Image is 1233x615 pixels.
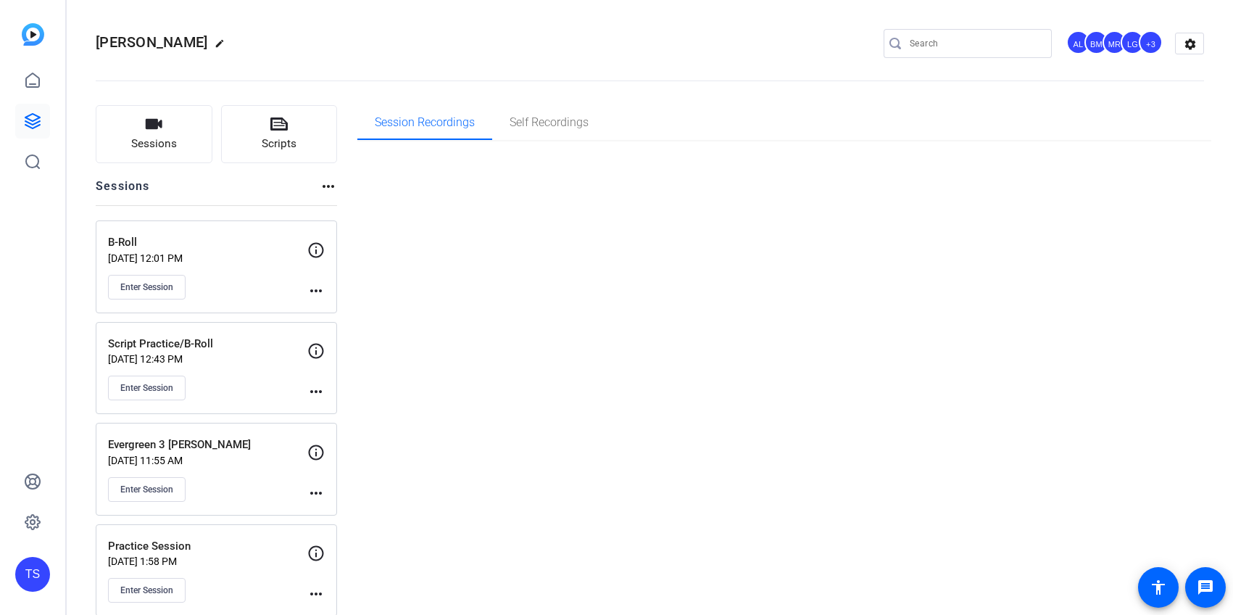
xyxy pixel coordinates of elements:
mat-icon: message [1197,579,1214,596]
button: Enter Session [108,376,186,400]
div: LG [1121,30,1145,54]
span: Session Recordings [375,117,475,128]
span: Scripts [262,136,296,152]
div: +3 [1139,30,1163,54]
span: Sessions [131,136,177,152]
div: AL [1066,30,1090,54]
mat-icon: more_horiz [307,484,325,502]
ngx-avatar: Molly Roland [1103,30,1128,56]
mat-icon: more_horiz [307,282,325,300]
span: [PERSON_NAME] [96,33,207,51]
div: TS [15,557,50,592]
p: [DATE] 11:55 AM [108,455,307,466]
div: BM [1084,30,1108,54]
p: Evergreen 3 [PERSON_NAME] [108,437,307,453]
div: MR [1103,30,1126,54]
button: Enter Session [108,578,186,603]
button: Enter Session [108,275,186,300]
mat-icon: edit [215,38,232,56]
h2: Sessions [96,178,150,205]
img: blue-gradient.svg [22,23,44,46]
ngx-avatar: Betsy Mugavero [1084,30,1110,56]
span: Enter Session [120,281,173,293]
p: B-Roll [108,234,307,251]
ngx-avatar: Audrey Lee [1066,30,1092,56]
button: Scripts [221,105,338,163]
p: [DATE] 1:58 PM [108,556,307,567]
mat-icon: more_horiz [307,383,325,400]
p: Practice Session [108,538,307,555]
p: [DATE] 12:43 PM [108,353,307,365]
p: [DATE] 12:01 PM [108,252,307,264]
mat-icon: settings [1176,33,1205,55]
mat-icon: more_horiz [307,585,325,603]
span: Enter Session [120,585,173,596]
span: Enter Session [120,484,173,495]
button: Enter Session [108,477,186,502]
mat-icon: accessibility [1150,579,1167,596]
input: Search [910,35,1040,52]
span: Self Recordings [510,117,589,128]
button: Sessions [96,105,212,163]
span: Enter Session [120,382,173,394]
p: Script Practice/B-Roll [108,336,307,352]
mat-icon: more_horiz [320,178,337,195]
ngx-avatar: Laura Garfield [1121,30,1146,56]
